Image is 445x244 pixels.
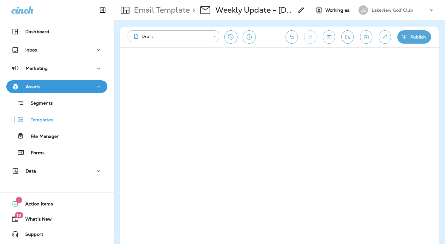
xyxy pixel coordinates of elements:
[358,5,368,15] div: LG
[6,44,107,56] button: Inbox
[19,201,53,209] span: Action Items
[26,66,48,71] p: Marketing
[6,80,107,93] button: Assets
[19,232,43,239] span: Support
[6,129,107,143] button: File Manager
[25,47,37,52] p: Inbox
[325,8,352,13] span: Working as:
[6,165,107,177] button: Data
[6,213,107,225] button: 19What's New
[15,212,23,218] span: 19
[215,5,294,15] div: Weekly Update - 9/10/25 - Lakeview Copy
[16,197,22,203] span: 1
[379,30,391,44] button: Edit details
[341,30,354,44] button: Send test email
[6,113,107,126] button: Templates
[25,29,49,34] p: Dashboard
[131,5,190,15] p: Email Template
[397,30,431,44] button: Publish
[215,5,294,15] p: Weekly Update - [DATE] - Lakeview Copy
[24,101,53,107] p: Segments
[323,30,335,44] button: Toggle preview
[94,4,111,16] button: Collapse Sidebar
[25,150,45,156] p: Forms
[6,146,107,159] button: Forms
[6,96,107,110] button: Segments
[286,30,298,44] button: Undo
[360,30,372,44] button: Save
[26,84,40,89] p: Assets
[243,30,256,44] button: View Changelog
[372,8,413,13] p: Lakeview Golf Club
[26,168,36,174] p: Data
[24,134,59,140] p: File Manager
[190,5,195,15] p: >
[224,30,238,44] button: Restore from previous version
[6,25,107,38] button: Dashboard
[6,228,107,241] button: Support
[19,217,52,224] span: What's New
[24,117,53,123] p: Templates
[6,62,107,75] button: Marketing
[132,33,209,40] div: Draft
[6,198,107,210] button: 1Action Items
